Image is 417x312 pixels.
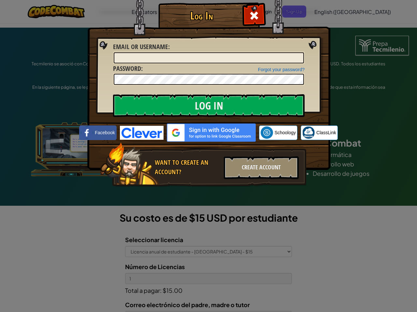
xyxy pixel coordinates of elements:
span: ClassLink [316,129,336,136]
label: : [113,64,143,73]
img: facebook_small.png [81,126,93,139]
img: classlink-logo-small.png [302,126,315,139]
span: Schoology [275,129,296,136]
label: : [113,42,170,52]
img: schoology.png [261,126,273,139]
span: Email or Username [113,42,168,51]
h1: Log In [160,10,243,21]
div: Want to create an account? [155,158,220,176]
img: clever-logo-blue.png [120,126,164,140]
div: Create Account [224,156,299,179]
input: Log In [113,94,305,117]
span: Facebook [95,129,115,136]
a: Forgot your password? [258,67,305,72]
img: gplus_sso_button2.svg [167,123,256,142]
span: Password [113,64,141,73]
